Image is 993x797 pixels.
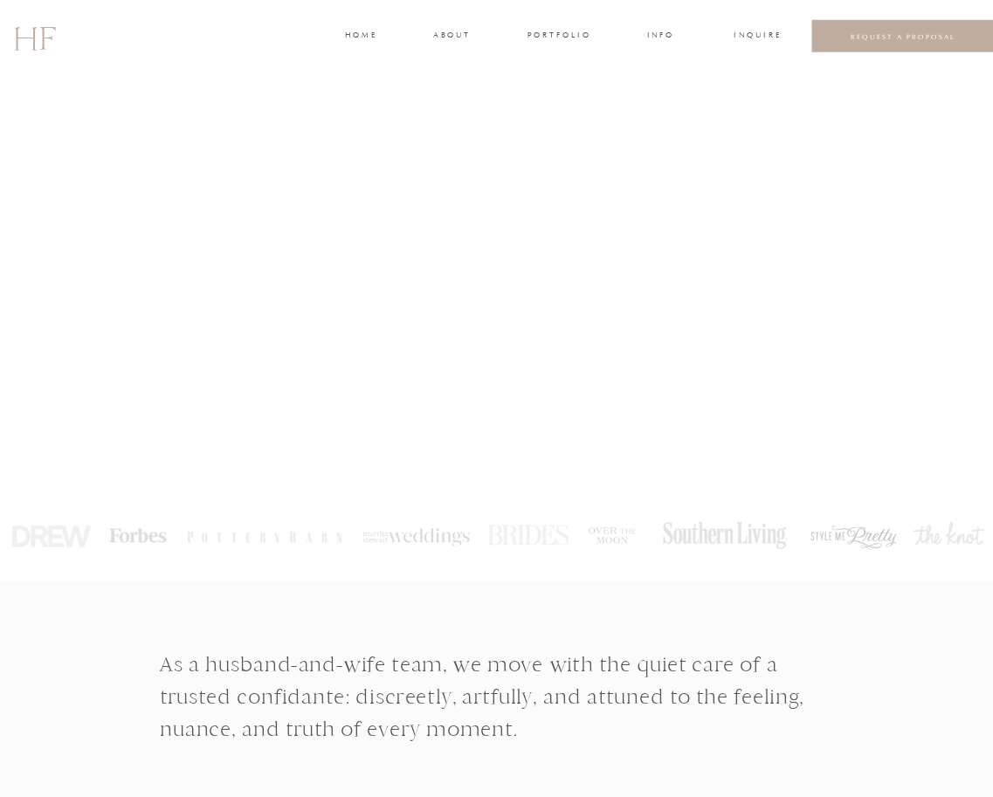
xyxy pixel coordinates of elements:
[645,29,676,44] a: INFO
[734,29,778,44] a: INQUIRE
[433,29,468,44] a: about
[825,31,982,40] a: REQUEST A PROPOSAL
[160,648,834,773] h1: As a husband-and-wife team, we move with the quiet care of a trusted confidante: discreetly, artf...
[13,12,54,60] a: HF
[528,29,590,44] a: portfolio
[345,29,376,44] a: home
